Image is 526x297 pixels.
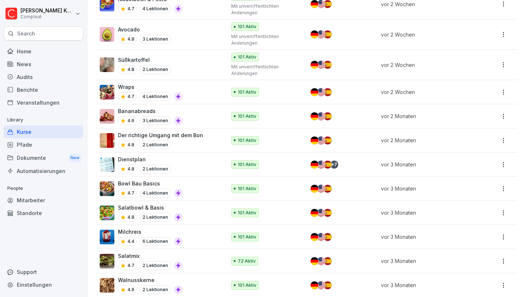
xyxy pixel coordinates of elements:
[140,237,171,246] p: 6 Lektionen
[381,136,473,144] p: vor 2 Monaten
[100,181,114,196] img: w7rvutcsrnxgkwtja61o8t4d.png
[4,183,83,194] p: People
[231,3,298,16] p: Mit unveröffentlichten Änderungen
[4,165,83,177] div: Automatisierungen
[140,116,171,125] p: 3 Lektionen
[381,257,473,265] p: vor 3 Monaten
[140,35,171,44] p: 3 Lektionen
[140,285,171,294] p: 2 Lektionen
[317,61,325,69] img: us.svg
[381,112,473,120] p: vor 2 Monaten
[381,31,473,38] p: vor 2 Wochen
[100,109,114,124] img: gbza9u3srtk7261bb70snsy5.png
[127,36,134,42] p: 4.8
[4,58,83,71] a: News
[4,278,83,291] a: Einstellungen
[310,185,319,193] img: de.svg
[381,209,473,217] p: vor 3 Monaten
[324,209,332,217] img: es.svg
[118,26,171,33] p: Avocado
[118,180,183,187] p: Bowl Bau Basics
[118,252,183,260] p: Salatmix
[381,61,473,69] p: vor 2 Wochen
[381,161,473,168] p: vor 3 Monaten
[381,281,473,289] p: vor 3 Monaten
[238,185,256,192] p: 101 Aktiv
[324,233,332,241] img: es.svg
[118,131,203,139] p: Der richtige Umgang mit dem Bon
[127,214,134,221] p: 4.8
[381,185,473,192] p: vor 3 Monaten
[140,92,171,101] p: 4 Lektionen
[100,278,114,293] img: c5ecxrijfgxau9rr55y3plkm.png
[4,138,83,151] a: Pfade
[100,254,114,268] img: v9ct9ctutyhabgrw7d4uhvu6.png
[310,257,319,265] img: de.svg
[127,262,134,269] p: 4.7
[310,30,319,38] img: de.svg
[4,125,83,138] a: Kurse
[317,209,325,217] img: us.svg
[4,83,83,96] div: Berichte
[324,112,332,120] img: es.svg
[310,281,319,289] img: de.svg
[324,185,332,193] img: es.svg
[100,57,114,72] img: jy1k08o16o0zrs1fxtuihstn.png
[324,281,332,289] img: es.svg
[381,0,473,8] p: vor 2 Wochen
[140,140,171,149] p: 2 Lektionen
[4,207,83,219] a: Standorte
[100,230,114,244] img: w5xu6rbdgqj82vpoprfl4cgx.png
[69,154,81,162] div: New
[310,136,319,144] img: de.svg
[317,161,325,169] img: us.svg
[317,233,325,241] img: us.svg
[140,189,171,198] p: 4 Lektionen
[100,206,114,220] img: svb96trxt6sc63b8ay30mum9.png
[20,14,74,19] p: Compleat
[140,65,171,74] p: 2 Lektionen
[4,71,83,83] a: Audits
[4,151,83,165] div: Dokumente
[238,282,256,289] p: 101 Aktiv
[310,233,319,241] img: de.svg
[238,54,256,60] p: 101 Aktiv
[381,88,473,96] p: vor 2 Wochen
[238,210,256,216] p: 101 Aktiv
[140,165,171,173] p: 2 Lektionen
[4,266,83,278] div: Support
[100,27,114,42] img: qff56ko8li37c6suyzwm90qt.png
[310,209,319,217] img: de.svg
[317,112,325,120] img: us.svg
[317,281,325,289] img: us.svg
[4,45,83,58] a: Home
[100,157,114,172] img: izne627zotx0yvu6y8lmu3dt.png
[20,8,74,14] p: [PERSON_NAME] Kohler
[231,64,298,77] p: Mit unveröffentlichten Änderungen
[4,96,83,109] a: Veranstaltungen
[317,185,325,193] img: us.svg
[238,161,256,168] p: 101 Aktiv
[310,88,319,96] img: de.svg
[118,56,171,64] p: Süßkartoffel
[140,261,171,270] p: 2 Lektionen
[127,93,134,100] p: 4.7
[118,155,171,163] p: Dienstplan
[127,286,134,293] p: 4.9
[4,151,83,165] a: DokumenteNew
[238,89,256,95] p: 101 Aktiv
[324,257,332,265] img: es.svg
[127,190,134,196] p: 4.7
[238,234,256,240] p: 101 Aktiv
[330,161,338,169] div: + 7
[118,83,183,91] p: Wraps
[324,30,332,38] img: es.svg
[100,133,114,148] img: ilmxo25lzxkadzr1zmia0lzb.png
[381,233,473,241] p: vor 3 Monaten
